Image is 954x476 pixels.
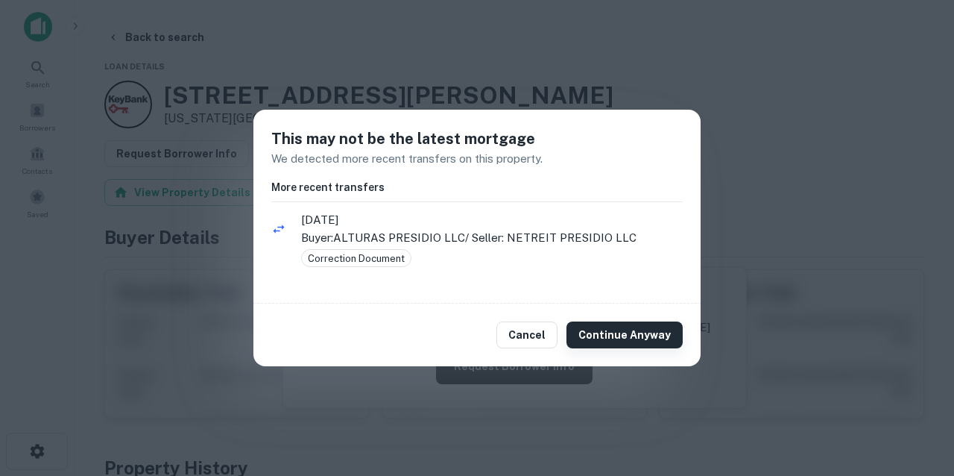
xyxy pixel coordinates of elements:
[301,211,683,229] span: [DATE]
[879,357,954,428] iframe: Chat Widget
[301,249,411,267] div: Correction Document
[271,128,683,150] h5: This may not be the latest mortgage
[301,229,683,247] p: Buyer: ALTURAS PRESIDIO LLC / Seller: NETREIT PRESIDIO LLC
[566,322,683,348] button: Continue Anyway
[271,150,683,168] p: We detected more recent transfers on this property.
[271,179,683,195] h6: More recent transfers
[302,251,411,266] span: Correction Document
[496,322,557,348] button: Cancel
